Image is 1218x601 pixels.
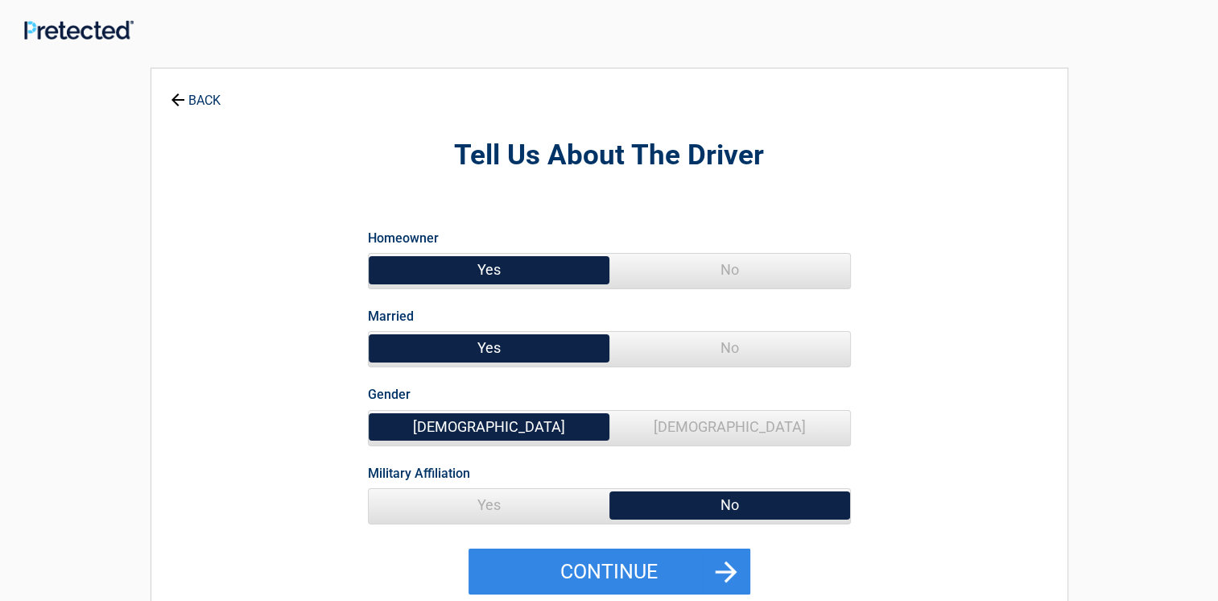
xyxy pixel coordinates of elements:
[609,411,850,443] span: [DEMOGRAPHIC_DATA]
[240,137,979,175] h2: Tell Us About The Driver
[369,411,609,443] span: [DEMOGRAPHIC_DATA]
[609,254,850,286] span: No
[609,332,850,364] span: No
[369,254,609,286] span: Yes
[368,462,470,484] label: Military Affiliation
[368,383,411,405] label: Gender
[368,227,439,249] label: Homeowner
[609,489,850,521] span: No
[24,20,134,40] img: Main Logo
[369,332,609,364] span: Yes
[167,79,224,107] a: BACK
[469,549,750,595] button: Continue
[369,489,609,521] span: Yes
[368,305,414,327] label: Married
